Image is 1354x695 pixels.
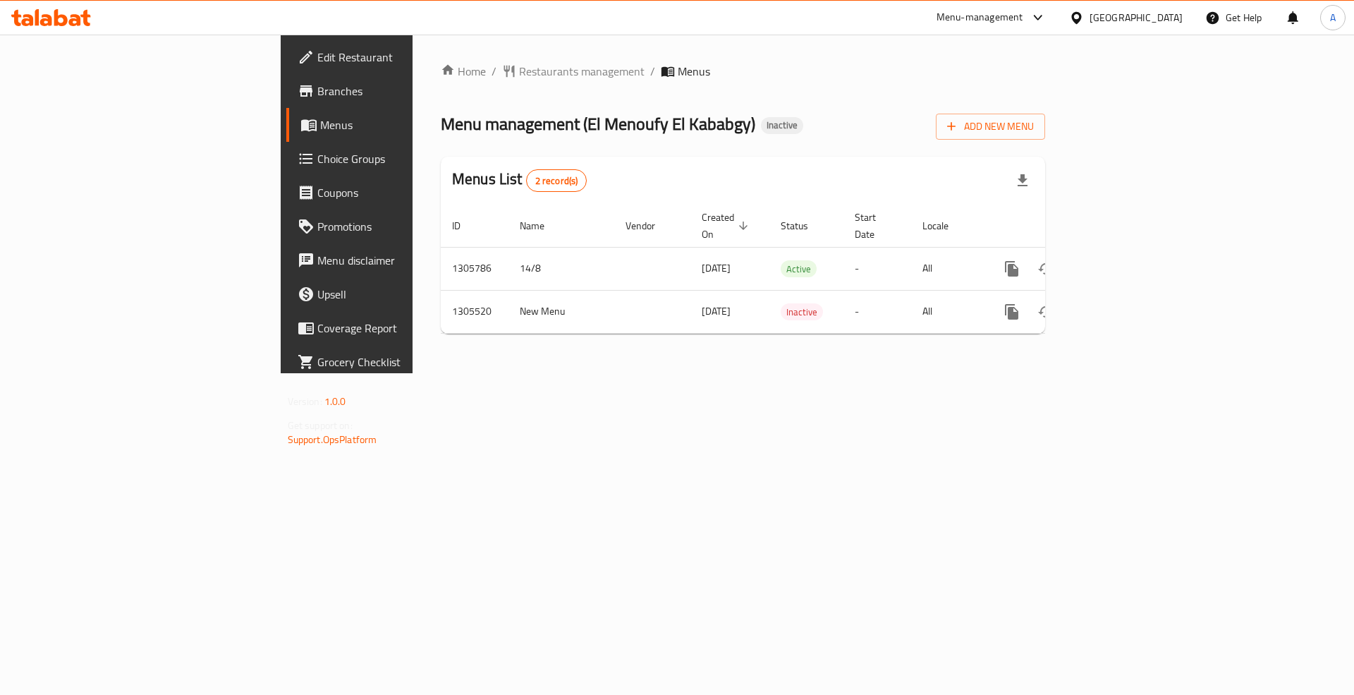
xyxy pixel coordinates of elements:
[947,118,1034,135] span: Add New Menu
[781,217,827,234] span: Status
[995,252,1029,286] button: more
[1006,164,1039,198] div: Export file
[702,259,731,277] span: [DATE]
[626,217,673,234] span: Vendor
[317,150,496,167] span: Choice Groups
[984,205,1142,248] th: Actions
[317,218,496,235] span: Promotions
[288,392,322,411] span: Version:
[911,247,984,290] td: All
[320,116,496,133] span: Menus
[922,217,967,234] span: Locale
[855,209,894,243] span: Start Date
[452,169,587,192] h2: Menus List
[761,117,803,134] div: Inactive
[286,108,507,142] a: Menus
[1029,295,1063,329] button: Change Status
[508,247,614,290] td: 14/8
[702,209,752,243] span: Created On
[502,63,645,80] a: Restaurants management
[286,74,507,108] a: Branches
[995,295,1029,329] button: more
[288,416,353,435] span: Get support on:
[761,119,803,131] span: Inactive
[936,114,1045,140] button: Add New Menu
[452,217,479,234] span: ID
[317,184,496,201] span: Coupons
[519,63,645,80] span: Restaurants management
[911,290,984,333] td: All
[508,290,614,333] td: New Menu
[286,40,507,74] a: Edit Restaurant
[678,63,710,80] span: Menus
[1090,10,1183,25] div: [GEOGRAPHIC_DATA]
[650,63,655,80] li: /
[286,345,507,379] a: Grocery Checklist
[441,63,1045,80] nav: breadcrumb
[441,205,1142,334] table: enhanced table
[526,169,587,192] div: Total records count
[1330,10,1336,25] span: A
[288,430,377,449] a: Support.OpsPlatform
[286,142,507,176] a: Choice Groups
[937,9,1023,26] div: Menu-management
[702,302,731,320] span: [DATE]
[317,83,496,99] span: Branches
[317,49,496,66] span: Edit Restaurant
[781,304,823,320] span: Inactive
[843,290,911,333] td: -
[781,261,817,277] span: Active
[286,210,507,243] a: Promotions
[324,392,346,411] span: 1.0.0
[441,108,755,140] span: Menu management ( El Menoufy El Kababgy )
[781,303,823,320] div: Inactive
[286,311,507,345] a: Coverage Report
[286,243,507,277] a: Menu disclaimer
[286,176,507,210] a: Coupons
[781,260,817,277] div: Active
[317,320,496,337] span: Coverage Report
[286,277,507,311] a: Upsell
[317,252,496,269] span: Menu disclaimer
[520,217,563,234] span: Name
[843,247,911,290] td: -
[1029,252,1063,286] button: Change Status
[317,353,496,370] span: Grocery Checklist
[527,174,587,188] span: 2 record(s)
[317,286,496,303] span: Upsell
